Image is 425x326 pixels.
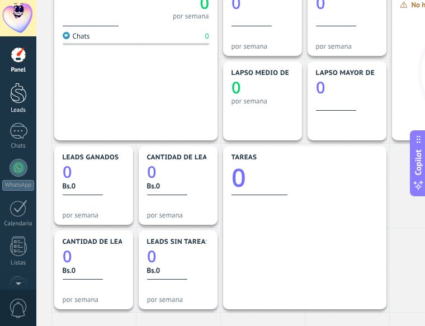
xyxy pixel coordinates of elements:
[147,181,209,191] div: Bs.0
[63,154,119,162] span: Leads ganados
[63,245,72,267] text: 0
[147,295,209,304] div: por semana
[147,266,209,275] div: Bs.0
[232,97,294,105] div: por semana
[147,238,210,246] span: Leads sin tareas
[63,31,90,41] div: Chats
[232,42,294,50] div: por semana
[63,161,72,183] text: 0
[63,181,125,191] div: Bs.0
[63,161,125,183] a: 0
[316,77,325,98] text: 0
[173,13,209,19] div: por semana
[147,161,209,183] a: 0
[147,154,247,162] span: Cantidad de leads activos
[63,211,125,219] div: por semana
[2,67,35,74] div: Panel
[205,31,209,41] div: 0
[2,143,35,150] div: Chats
[2,180,34,191] div: WhatsApp
[63,32,70,39] img: Chats
[232,77,241,98] text: 0
[232,69,320,77] span: Lapso medio de réplica
[147,245,157,267] text: 0
[316,42,378,50] div: por semana
[413,149,424,175] span: Copilot
[2,259,35,267] div: Listas
[147,245,209,267] a: 0
[232,160,378,195] a: 0
[63,238,169,246] span: Cantidad de leads perdidos
[63,295,125,304] div: por semana
[316,69,405,77] span: Lapso mayor de réplica
[147,161,157,183] text: 0
[232,160,246,195] text: 0
[63,245,125,267] a: 0
[2,220,35,228] div: Calendario
[147,211,209,219] div: por semana
[63,266,125,275] div: Bs.0
[2,107,35,114] div: Leads
[232,154,257,162] span: Tareas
